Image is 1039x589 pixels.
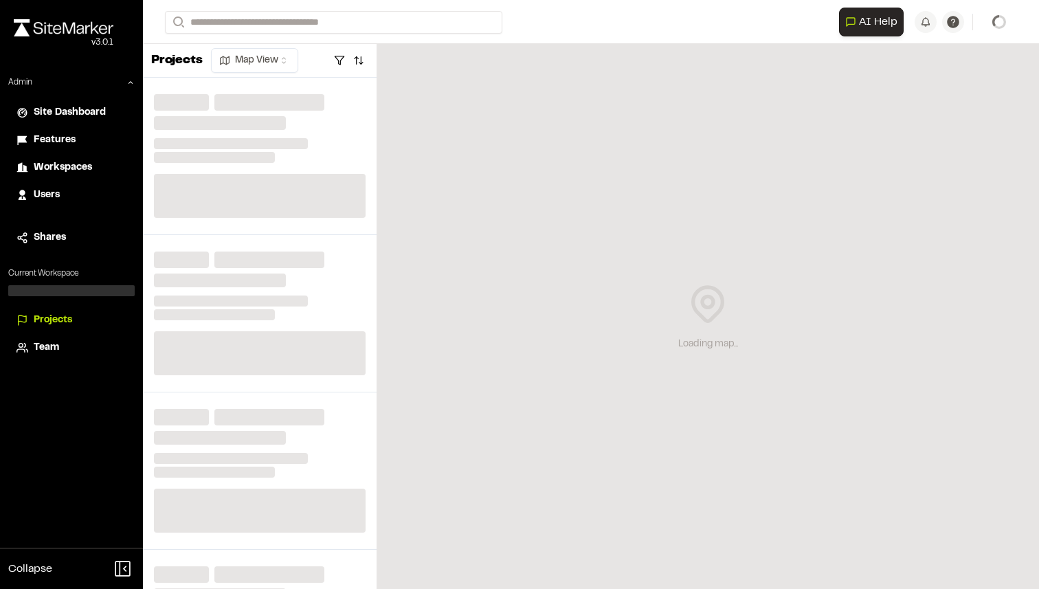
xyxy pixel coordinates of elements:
img: rebrand.png [14,19,113,36]
span: Team [34,340,59,355]
button: Search [165,11,190,34]
span: Site Dashboard [34,105,106,120]
button: Open AI Assistant [839,8,904,36]
span: AI Help [859,14,897,30]
span: Users [34,188,60,203]
p: Projects [151,52,203,70]
a: Features [16,133,126,148]
a: Team [16,340,126,355]
a: Projects [16,313,126,328]
span: Workspaces [34,160,92,175]
a: Site Dashboard [16,105,126,120]
span: Shares [34,230,66,245]
a: Workspaces [16,160,126,175]
span: Features [34,133,76,148]
a: Users [16,188,126,203]
span: Projects [34,313,72,328]
div: Open AI Assistant [839,8,909,36]
div: Oh geez...please don't... [14,36,113,49]
span: Collapse [8,561,52,577]
a: Shares [16,230,126,245]
p: Admin [8,76,32,89]
div: Loading map... [678,337,738,352]
p: Current Workspace [8,267,135,280]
